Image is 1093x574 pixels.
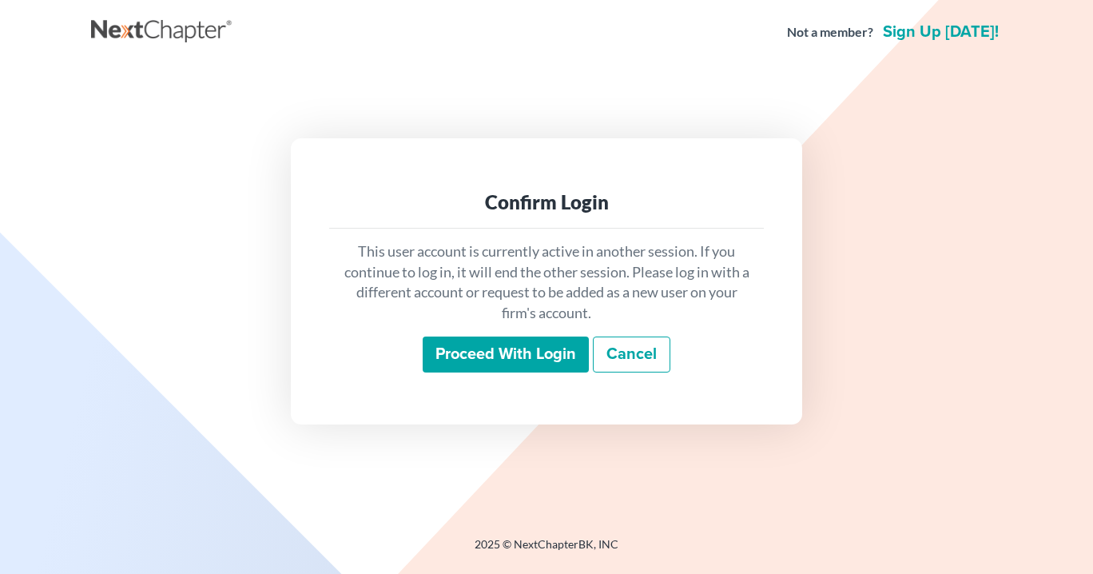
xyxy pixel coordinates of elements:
[423,337,589,373] input: Proceed with login
[342,241,751,324] p: This user account is currently active in another session. If you continue to log in, it will end ...
[91,536,1002,565] div: 2025 © NextChapterBK, INC
[787,23,873,42] strong: Not a member?
[593,337,670,373] a: Cancel
[880,24,1002,40] a: Sign up [DATE]!
[342,189,751,215] div: Confirm Login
